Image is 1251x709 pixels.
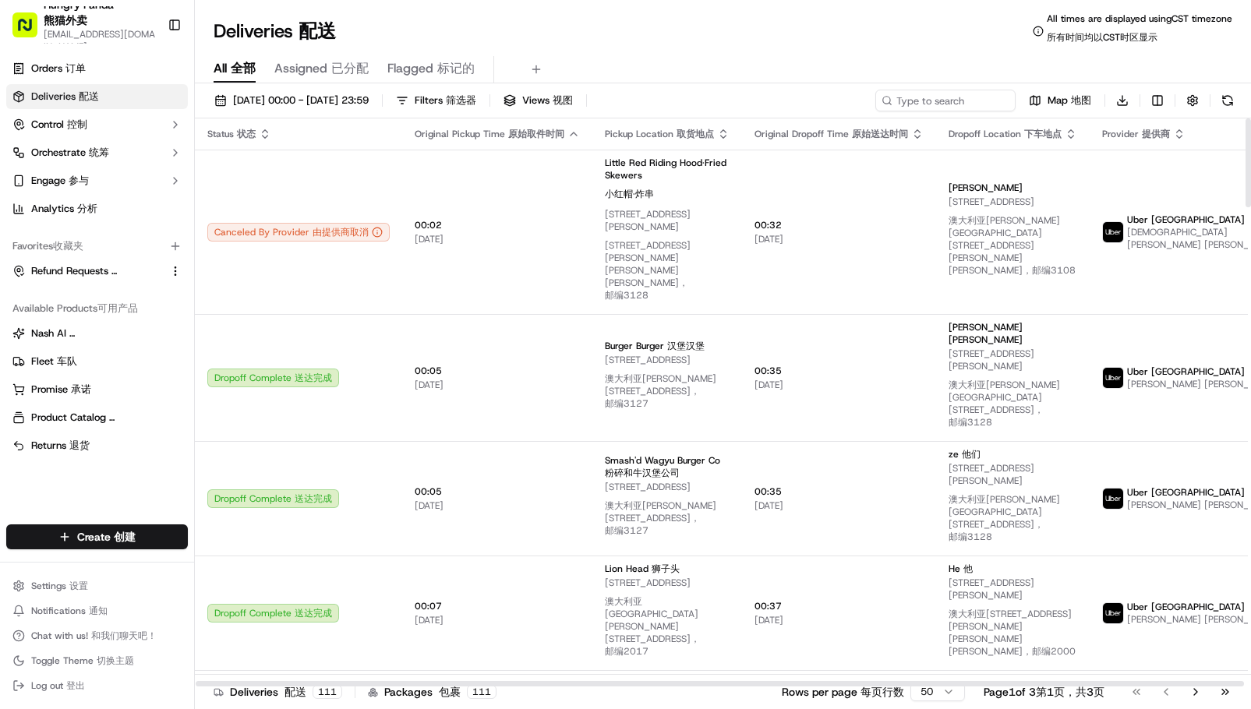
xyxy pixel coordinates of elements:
span: 00:05 [415,485,580,498]
span: [DATE] [754,499,924,512]
span: 提供商 [1142,128,1170,140]
span: ze [949,448,981,460]
span: Status [207,128,256,140]
span: [STREET_ADDRESS] [605,481,730,543]
button: [DATE] 00:00 - [DATE] 23:59 [207,90,376,111]
span: Knowledge Base [31,348,119,364]
span: 切换主题 [97,654,134,667]
button: Refresh [1217,90,1239,111]
span: [DATE] [415,233,580,245]
a: Promise 承诺 [12,383,182,397]
button: Map 地图 [1022,90,1098,111]
span: Engage [31,174,89,188]
span: Returns [31,439,90,453]
span: 配送 [284,685,306,699]
span: 澳大利亚[PERSON_NAME][STREET_ADDRESS]，邮编3127 [605,499,716,537]
span: 标记的 [437,60,475,76]
div: 111 [313,685,342,699]
button: Chat with us! 和我们聊天吧！ [6,625,188,647]
div: Page 1 of 3 [984,684,1104,700]
img: 1736555255976-a54dd68f-1ca7-489b-9aae-adbdc363a1c4 [16,149,44,177]
span: [STREET_ADDRESS][PERSON_NAME] [949,577,1077,664]
button: Filters 筛选器 [389,90,483,111]
button: Canceled By Provider 由提供商取消 [207,223,390,242]
div: Favorites [6,234,188,259]
button: Create 创建 [6,524,188,549]
span: 00:35 [754,365,924,377]
span: • [129,284,135,296]
span: 原始送达时间 [852,128,908,140]
span: 可用产品 [97,302,138,315]
span: 原始取件时间 [508,128,564,140]
span: 00:37 [754,600,924,612]
span: Orders [31,62,86,76]
span: [DATE] 00:00 - [DATE] 23:59 [233,93,369,108]
div: We're available if you need us! [70,164,214,177]
button: Nash AI 纳什人工智能 [6,321,188,346]
span: 所有时间均以CST时区显示 [1047,31,1157,44]
span: Assigned [274,59,369,78]
span: 承诺 [71,383,91,396]
span: [STREET_ADDRESS][PERSON_NAME] [949,462,1077,549]
span: [EMAIL_ADDRESS][DOMAIN_NAME] [44,28,155,53]
span: 汉堡汉堡 [667,340,705,352]
span: Pickup Location [605,128,714,140]
a: 📗Knowledge Base [9,342,125,370]
span: [PERSON_NAME] [48,284,126,296]
span: [PERSON_NAME] [949,182,1023,194]
span: [PERSON_NAME] [949,333,1023,346]
span: 已分配 [331,60,369,76]
span: Dropoff Location [949,128,1062,140]
span: Log out [31,679,85,692]
a: 💻API Documentation [125,342,256,370]
span: API Documentation [147,348,250,364]
button: Log out 登出 [6,675,188,697]
span: [DATE] [415,379,580,391]
a: Powered byPylon [110,386,189,398]
button: Product Catalog 产品目录 [6,405,188,430]
span: Settings [31,580,88,592]
span: [STREET_ADDRESS] [605,354,730,416]
span: Smash'd Wagyu Burger Co [605,454,730,479]
span: 控制 [67,118,87,131]
h1: Deliveries [214,19,336,44]
button: Toggle Theme 切换主题 [6,650,188,672]
span: Original Dropoff Time [754,128,908,140]
img: uber-new-logo.jpeg [1103,489,1123,509]
span: 他们 [962,448,981,460]
span: Burger Burger [605,340,705,352]
span: [DATE] [415,614,580,626]
span: 收藏夹 [53,239,83,252]
span: 和我们聊天吧！ [91,630,157,642]
span: Provider [1102,128,1170,140]
span: All [214,59,256,78]
button: Returns 退货 [6,433,188,458]
span: 订单 [65,62,86,75]
a: Product Catalog 产品目录 [12,411,182,425]
span: Lion Head [605,563,680,575]
button: Control 控制 [6,112,188,137]
span: [STREET_ADDRESS][PERSON_NAME] [949,347,1077,435]
a: Fleet 车队 [12,354,182,369]
span: 澳大利亚[PERSON_NAME][GEOGRAPHIC_DATA][STREET_ADDRESS]，邮编3128 [949,379,1060,429]
a: Analytics 分析 [6,196,188,221]
input: Got a question? Start typing here... [41,101,281,117]
span: Deliveries [31,90,99,104]
span: [STREET_ADDRESS] [949,196,1077,283]
span: 包裹 [439,685,461,699]
span: [PERSON_NAME] [949,321,1077,346]
span: 00:32 [754,219,924,231]
div: Deliveries [214,684,342,700]
span: Views [522,93,573,108]
span: 粉碎和牛汉堡公司 [605,467,680,479]
img: 1736555255976-a54dd68f-1ca7-489b-9aae-adbdc363a1c4 [31,284,44,297]
span: [DATE] [754,233,924,245]
span: Fleet [31,354,77,369]
span: 他 [963,563,973,575]
button: Promise 承诺 [6,377,188,402]
span: 每页行数 [861,685,904,699]
a: Returns 退货 [12,439,182,453]
div: 💻 [132,350,144,362]
span: • [51,242,57,254]
button: See all [242,199,284,218]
